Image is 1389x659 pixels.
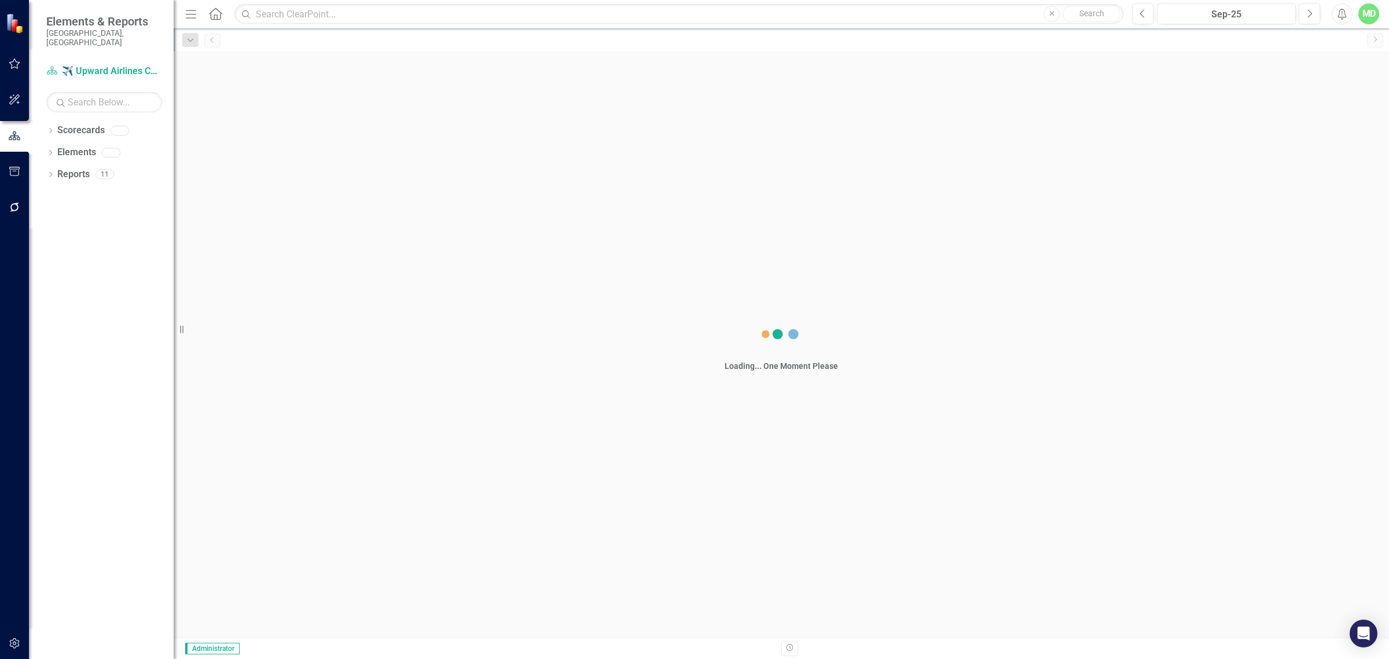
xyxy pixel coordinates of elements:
[1161,8,1292,21] div: Sep-25
[57,146,96,159] a: Elements
[185,643,240,654] span: Administrator
[725,360,838,372] div: Loading... One Moment Please
[234,4,1123,24] input: Search ClearPoint...
[46,65,162,78] a: ✈️ Upward Airlines Corporate
[5,12,27,34] img: ClearPoint Strategy
[1079,9,1104,18] span: Search
[1350,620,1377,647] div: Open Intercom Messenger
[95,170,114,180] div: 11
[46,92,162,112] input: Search Below...
[46,14,162,28] span: Elements & Reports
[1157,3,1296,24] button: Sep-25
[57,168,90,181] a: Reports
[57,124,105,137] a: Scorecards
[1358,3,1379,24] button: MD
[1063,6,1120,22] button: Search
[46,28,162,47] small: [GEOGRAPHIC_DATA], [GEOGRAPHIC_DATA]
